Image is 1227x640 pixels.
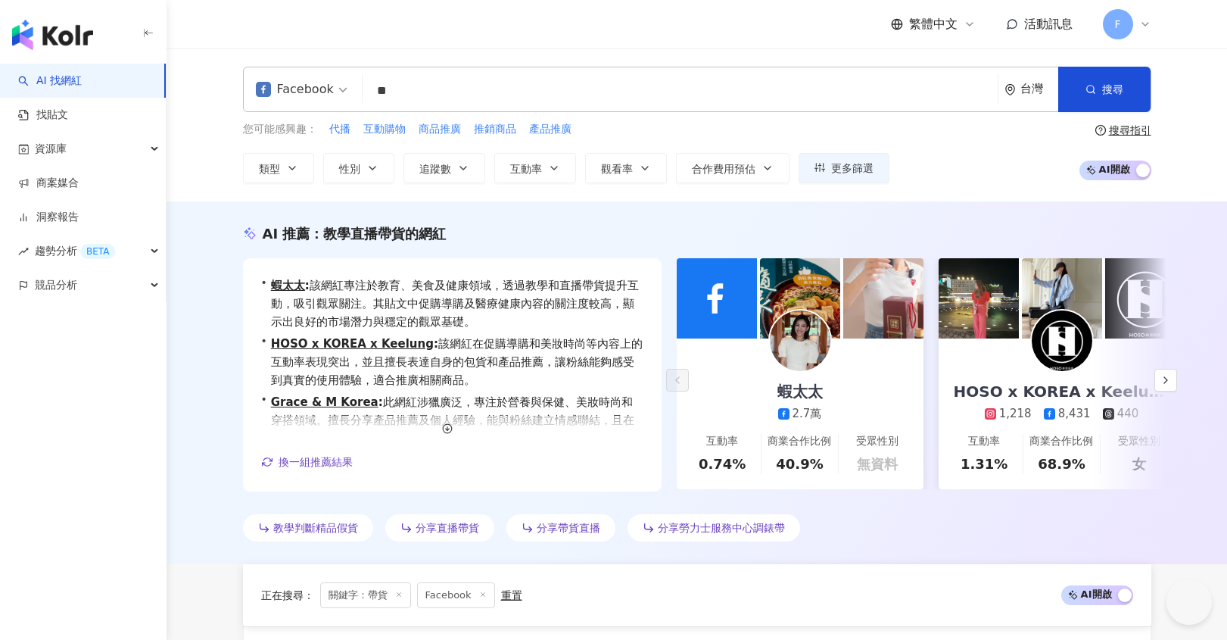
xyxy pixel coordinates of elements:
div: 蝦太太 [762,381,838,402]
button: 追蹤數 [403,153,485,183]
div: • [261,276,643,331]
span: Facebook [417,582,495,608]
span: 互動率 [510,163,542,175]
img: post-image [1022,258,1102,339]
img: KOL Avatar [1032,311,1092,371]
div: 互動率 [706,434,738,449]
span: : [378,395,383,409]
button: 更多篩選 [799,153,889,183]
div: 1.31% [961,454,1007,473]
a: 找貼文 [18,108,68,123]
div: 440 [1117,406,1139,422]
span: 合作費用預估 [692,163,755,175]
a: 洞察報告 [18,210,79,225]
div: • [261,393,643,448]
span: 關鍵字：帶貨 [320,582,411,608]
span: rise [18,246,29,257]
div: • [261,335,643,389]
div: Facebook [256,77,334,101]
img: KOL Avatar [770,311,830,371]
a: 蝦太太 [271,279,305,292]
button: 互動購物 [363,121,406,138]
img: post-image [677,258,757,339]
span: 教學判斷精品假貨 [273,522,358,534]
div: 8,431 [1058,406,1091,422]
button: 觀看率 [585,153,667,183]
div: HOSO x KOREA x Keelung [939,381,1185,402]
span: 分享勞力士服務中心調錶帶 [658,522,785,534]
div: 女 [1132,454,1146,473]
a: HOSO x KOREA x Keelung1,2188,431440互動率1.31%商業合作比例68.9%受眾性別女 [939,339,1185,489]
span: 競品分析 [35,268,77,302]
div: 1,218 [999,406,1032,422]
div: BETA [80,244,115,259]
span: 互動購物 [363,122,406,137]
img: post-image [939,258,1019,339]
button: 性別 [323,153,394,183]
div: 商業合作比例 [768,434,831,449]
span: 商品推廣 [419,122,461,137]
span: 該網紅專注於教育、美食及健康領域，透過教學和直播帶貨提升互動，吸引觀眾關注。其貼文中促購導購及醫療健康內容的關注度較高，顯示出良好的市場潛力與穩定的觀眾基礎。 [271,276,643,331]
span: : [434,337,438,351]
img: post-image [843,258,923,339]
button: 推銷商品 [473,121,517,138]
span: 觀看率 [601,163,633,175]
div: 0.74% [699,454,746,473]
span: 此網紅涉獵廣泛，專注於營養與保健、美妝時尚和穿搭領域。擅長分享產品推薦及個人經驗，能與粉絲建立情感聯結，且在促購導購內容上表現出色，適合推廣各類品牌商品。 [271,393,643,448]
div: 2.7萬 [793,406,822,422]
a: searchAI 找網紅 [18,73,82,89]
div: 搜尋指引 [1109,124,1151,136]
span: 性別 [339,163,360,175]
a: 商案媒合 [18,176,79,191]
div: 互動率 [968,434,1000,449]
button: 互動率 [494,153,576,183]
img: post-image [760,258,840,339]
span: 類型 [259,163,280,175]
span: 趨勢分析 [35,234,115,268]
img: post-image [1105,258,1185,339]
div: 無資料 [857,454,898,473]
iframe: Help Scout Beacon - Open [1166,579,1212,625]
img: logo [12,20,93,50]
span: 您可能感興趣： [243,122,317,137]
span: F [1114,16,1120,33]
div: AI 推薦 ： [263,224,447,243]
span: 繁體中文 [909,16,958,33]
button: 類型 [243,153,314,183]
button: 搜尋 [1058,67,1151,112]
a: 蝦太太2.7萬互動率0.74%商業合作比例40.9%受眾性別無資料 [677,339,923,489]
button: 產品推廣 [528,121,572,138]
span: 正在搜尋 ： [261,589,314,601]
span: 資源庫 [35,132,67,166]
span: 搜尋 [1102,83,1123,95]
div: 40.9% [776,454,823,473]
button: 換一組推薦結果 [261,451,353,473]
div: 受眾性別 [1118,434,1160,449]
button: 商品推廣 [418,121,462,138]
span: 更多篩選 [831,162,874,174]
span: 追蹤數 [419,163,451,175]
span: 分享直播帶貨 [416,522,479,534]
div: 商業合作比例 [1029,434,1093,449]
span: 代播 [329,122,350,137]
div: 台灣 [1020,83,1058,95]
span: 分享帶貨直播 [537,522,600,534]
span: question-circle [1095,125,1106,136]
a: HOSO x KOREA x Keelung [271,337,434,351]
span: 教學直播帶貨的網紅 [323,226,446,242]
div: 68.9% [1038,454,1085,473]
div: 受眾性別 [856,434,898,449]
span: 產品推廣 [529,122,571,137]
button: 代播 [329,121,351,138]
span: environment [1004,84,1016,95]
div: 重置 [501,589,522,601]
a: Grace & M Korea [271,395,378,409]
span: 該網紅在促購導購和美妝時尚等內容上的互動率表現突出，並且擅長表達自身的包貨和產品推薦，讓粉絲能夠感受到真實的使用體驗，適合推廣相關商品。 [271,335,643,389]
span: 換一組推薦結果 [279,456,353,468]
span: 推銷商品 [474,122,516,137]
span: : [305,279,310,292]
span: 活動訊息 [1024,17,1073,31]
button: 合作費用預估 [676,153,789,183]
